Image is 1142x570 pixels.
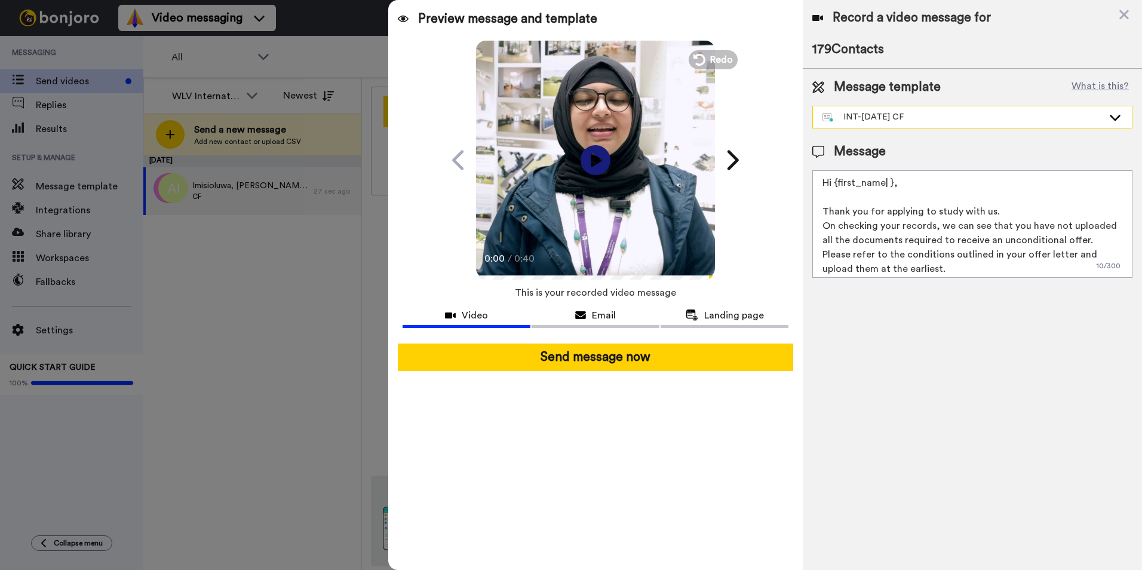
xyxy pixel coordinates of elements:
img: nextgen-template.svg [822,113,834,122]
div: INT-[DATE] CF [822,111,1103,123]
span: This is your recorded video message [515,280,676,306]
span: Message template [834,78,941,96]
span: Message [834,143,886,161]
span: Video [462,308,488,323]
button: What is this? [1068,78,1132,96]
span: 0:00 [484,252,505,266]
span: Email [592,308,616,323]
span: Landing page [704,308,764,323]
span: 0:40 [514,252,535,266]
button: Send message now [398,344,793,371]
span: / [508,252,512,266]
textarea: Hi {first_name| }, Thank you for applying to study with us. On checking your records, we can see ... [812,170,1132,278]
